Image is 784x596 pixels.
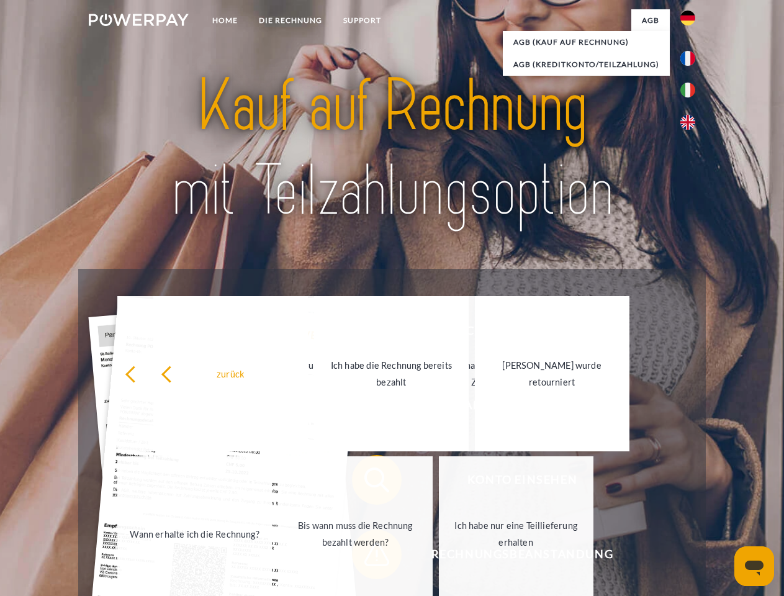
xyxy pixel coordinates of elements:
div: zurück [161,365,300,382]
a: AGB (Kreditkonto/Teilzahlung) [503,53,670,76]
img: title-powerpay_de.svg [119,60,665,238]
div: zurück [125,365,264,382]
div: Ich habe die Rechnung bereits bezahlt [322,357,461,391]
iframe: Schaltfläche zum Öffnen des Messaging-Fensters [734,546,774,586]
div: Bis wann muss die Rechnung bezahlt werden? [286,517,425,551]
a: AGB (Kauf auf Rechnung) [503,31,670,53]
a: SUPPORT [333,9,392,32]
div: Ich habe nur eine Teillieferung erhalten [446,517,586,551]
a: Home [202,9,248,32]
img: de [680,11,695,25]
a: agb [631,9,670,32]
div: Wann erhalte ich die Rechnung? [125,525,264,542]
img: it [680,83,695,97]
a: DIE RECHNUNG [248,9,333,32]
img: en [680,115,695,130]
div: [PERSON_NAME] wurde retourniert [482,357,622,391]
img: logo-powerpay-white.svg [89,14,189,26]
img: fr [680,51,695,66]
